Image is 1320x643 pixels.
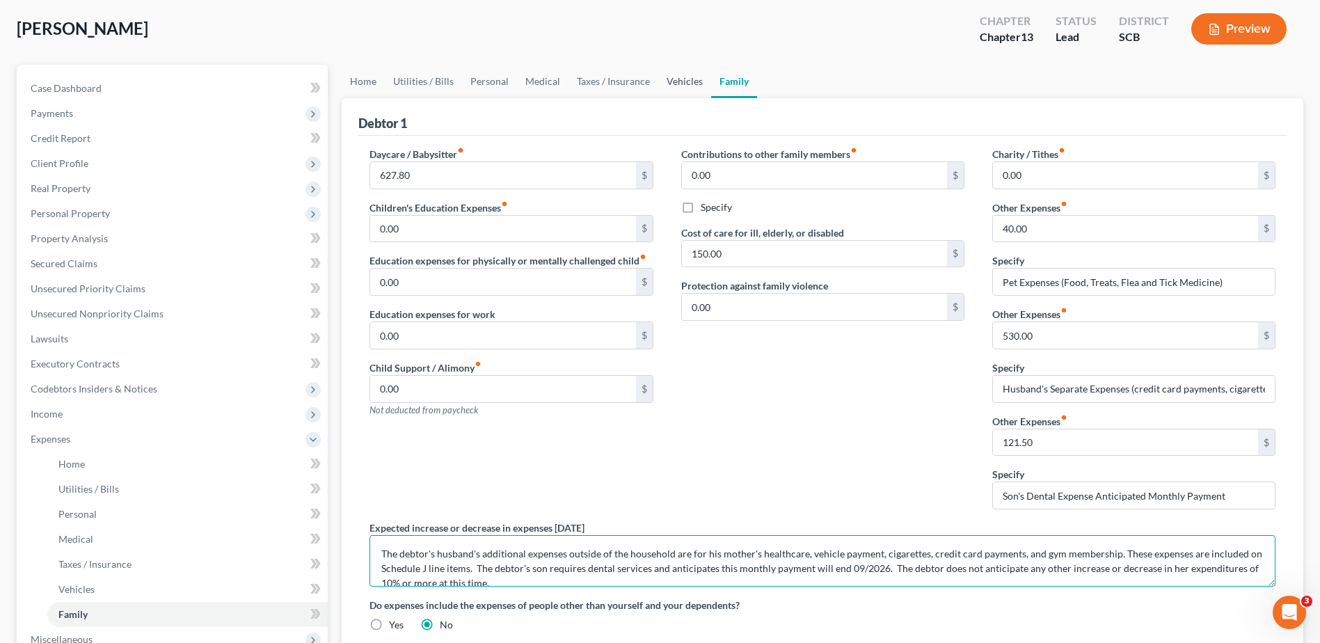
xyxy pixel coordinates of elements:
div: $ [1258,429,1275,456]
label: Other Expenses [992,414,1067,429]
button: Preview [1191,13,1287,45]
div: Chapter [980,13,1033,29]
div: Chapter [980,29,1033,45]
a: Taxes / Insurance [47,552,328,577]
span: Case Dashboard [31,82,102,94]
span: Unsecured Priority Claims [31,283,145,294]
i: fiber_manual_record [850,147,857,154]
span: Client Profile [31,157,88,169]
i: fiber_manual_record [1060,307,1067,314]
a: Case Dashboard [19,76,328,101]
div: District [1119,13,1169,29]
input: Specify... [993,269,1275,295]
span: Personal [58,508,97,520]
div: $ [1258,216,1275,242]
label: Expected increase or decrease in expenses [DATE] [369,521,585,535]
input: -- [993,216,1258,242]
span: Vehicles [58,583,95,595]
input: Specify... [993,482,1275,509]
input: Specify... [993,376,1275,402]
a: Medical [47,527,328,552]
label: Child Support / Alimony [369,360,482,375]
span: 13 [1021,30,1033,43]
span: Family [58,608,88,620]
a: Family [711,65,757,98]
div: SCB [1119,29,1169,45]
input: -- [682,241,947,267]
div: $ [947,162,964,189]
a: Secured Claims [19,251,328,276]
span: Codebtors Insiders & Notices [31,383,157,395]
input: -- [993,322,1258,349]
a: Home [47,452,328,477]
input: -- [993,429,1258,456]
label: Education expenses for work [369,307,495,321]
a: Lawsuits [19,326,328,351]
label: Yes [389,618,404,632]
a: Taxes / Insurance [568,65,658,98]
label: Cost of care for ill, elderly, or disabled [681,225,844,240]
i: fiber_manual_record [457,147,464,154]
i: fiber_manual_record [1060,414,1067,421]
i: fiber_manual_record [1058,147,1065,154]
span: Medical [58,533,93,545]
div: $ [1258,322,1275,349]
a: Home [342,65,385,98]
a: Credit Report [19,126,328,151]
label: Do expenses include the expenses of people other than yourself and your dependents? [369,598,1275,612]
input: -- [993,162,1258,189]
span: Credit Report [31,132,90,144]
a: Unsecured Nonpriority Claims [19,301,328,326]
span: Taxes / Insurance [58,558,132,570]
label: Contributions to other family members [681,147,857,161]
span: Lawsuits [31,333,68,344]
label: Protection against family violence [681,278,828,293]
label: Specify [701,200,732,214]
a: Medical [517,65,568,98]
span: Home [58,458,85,470]
div: Lead [1056,29,1097,45]
div: $ [636,376,653,402]
input: -- [370,322,635,349]
a: Utilities / Bills [385,65,462,98]
span: Utilities / Bills [58,483,119,495]
label: Education expenses for physically or mentally challenged child [369,253,646,268]
a: Personal [462,65,517,98]
input: -- [370,376,635,402]
label: Specify [992,360,1024,375]
span: Executory Contracts [31,358,120,370]
span: Real Property [31,182,90,194]
input: -- [682,162,947,189]
label: Specify [992,467,1024,482]
input: -- [370,269,635,295]
div: $ [1258,162,1275,189]
i: fiber_manual_record [501,200,508,207]
a: Personal [47,502,328,527]
span: Property Analysis [31,232,108,244]
input: -- [370,162,635,189]
i: fiber_manual_record [475,360,482,367]
a: Vehicles [47,577,328,602]
label: Charity / Tithes [992,147,1065,161]
span: Payments [31,107,73,119]
label: Specify [992,253,1024,268]
div: $ [636,322,653,349]
a: Unsecured Priority Claims [19,276,328,301]
span: [PERSON_NAME] [17,18,148,38]
div: $ [947,294,964,320]
a: Vehicles [658,65,711,98]
a: Executory Contracts [19,351,328,376]
iframe: Intercom live chat [1273,596,1306,629]
span: 3 [1301,596,1312,607]
label: Children's Education Expenses [369,200,508,215]
input: -- [370,216,635,242]
div: $ [947,241,964,267]
i: fiber_manual_record [639,253,646,260]
span: Expenses [31,433,70,445]
div: Debtor 1 [358,115,407,132]
span: Income [31,408,63,420]
div: $ [636,269,653,295]
div: $ [636,216,653,242]
span: Not deducted from paycheck [369,404,478,415]
label: No [440,618,453,632]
